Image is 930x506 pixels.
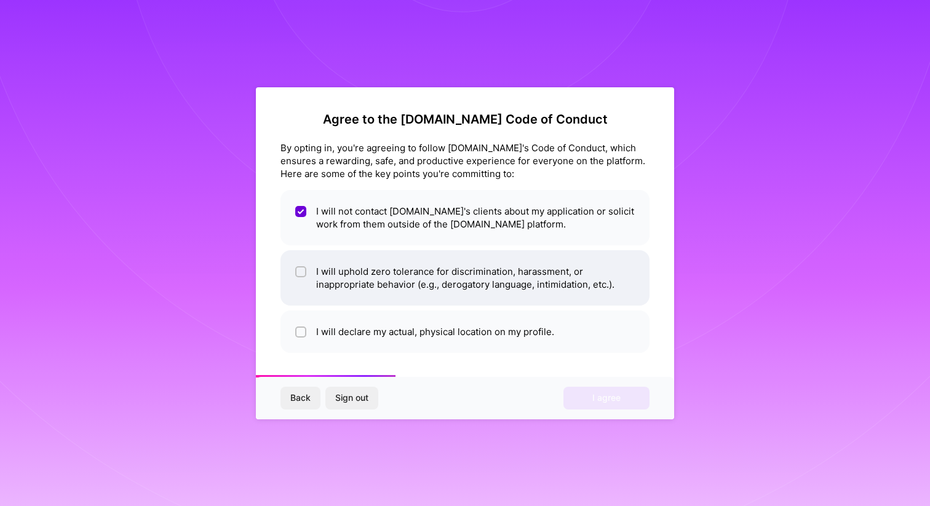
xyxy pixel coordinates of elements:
[280,141,650,180] div: By opting in, you're agreeing to follow [DOMAIN_NAME]'s Code of Conduct, which ensures a rewardin...
[280,112,650,127] h2: Agree to the [DOMAIN_NAME] Code of Conduct
[280,190,650,245] li: I will not contact [DOMAIN_NAME]'s clients about my application or solicit work from them outside...
[290,392,311,404] span: Back
[280,310,650,353] li: I will declare my actual, physical location on my profile.
[280,387,320,409] button: Back
[325,387,378,409] button: Sign out
[335,392,368,404] span: Sign out
[280,250,650,306] li: I will uphold zero tolerance for discrimination, harassment, or inappropriate behavior (e.g., der...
